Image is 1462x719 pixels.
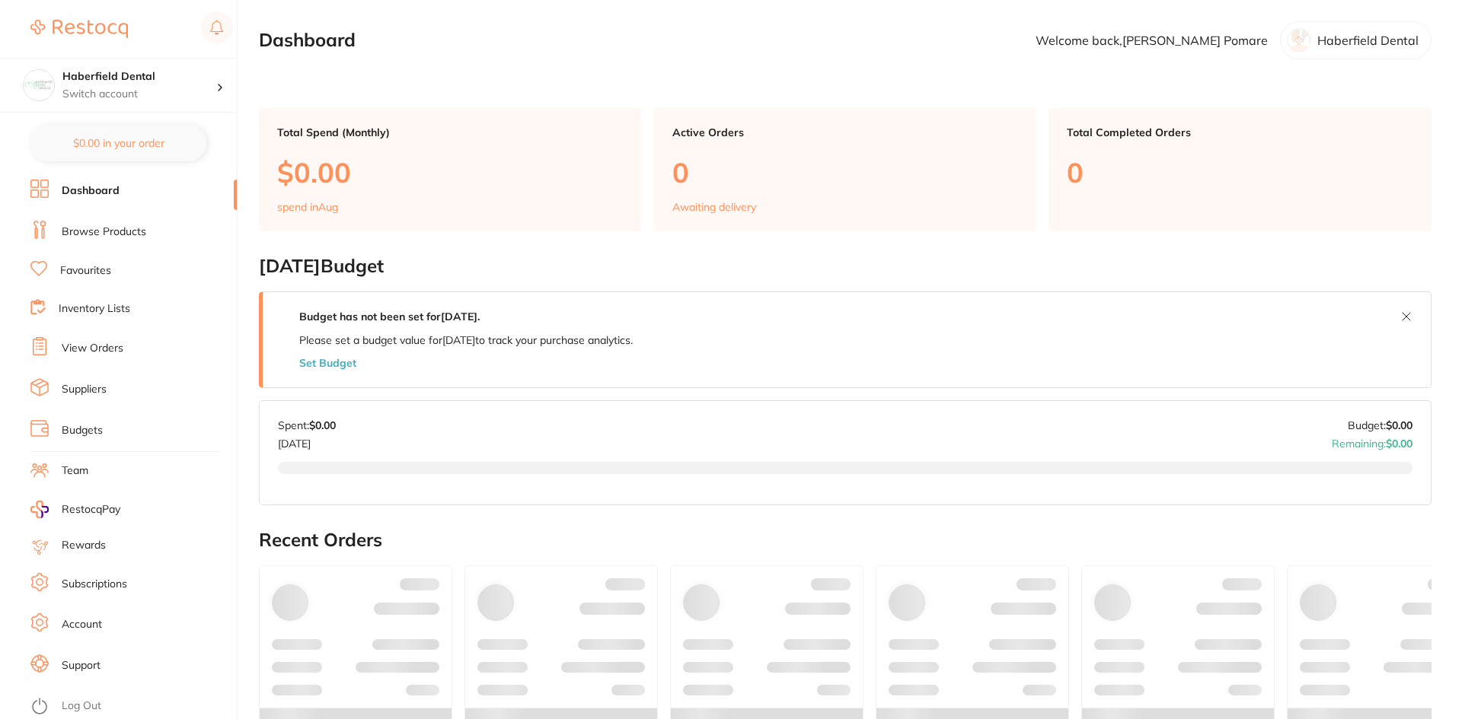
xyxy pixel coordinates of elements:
a: Active Orders0Awaiting delivery [654,108,1037,231]
p: Haberfield Dental [1317,33,1419,47]
a: Subscriptions [62,577,127,592]
h4: Haberfield Dental [62,69,216,84]
p: spend in Aug [277,201,338,213]
strong: $0.00 [1386,418,1413,432]
p: Awaiting delivery [672,201,756,213]
p: Welcome back, [PERSON_NAME] Pomare [1036,33,1268,47]
p: 0 [1067,157,1413,188]
a: Total Completed Orders0 [1049,108,1432,231]
h2: [DATE] Budget [259,256,1432,277]
img: Haberfield Dental [24,70,54,100]
a: Log Out [62,698,101,714]
p: Spent: [278,419,336,431]
p: Active Orders [672,126,1019,138]
a: Browse Products [62,224,146,240]
span: RestocqPay [62,502,120,517]
h2: Recent Orders [259,530,1432,551]
button: $0.00 in your order [30,125,206,161]
a: View Orders [62,341,123,356]
a: Suppliers [62,382,107,397]
h2: Dashboard [259,30,356,51]
p: Total Spend (Monthly) [277,126,624,138]
button: Log Out [30,695,232,719]
a: Account [62,617,102,632]
p: Budget: [1348,419,1413,431]
a: Dashboard [62,183,120,199]
p: Total Completed Orders [1067,126,1413,138]
strong: Budget has not been set for [DATE] . [299,310,480,323]
p: 0 [672,157,1019,188]
a: Team [62,463,88,479]
p: Switch account [62,87,216,102]
p: [DATE] [278,431,336,450]
strong: $0.00 [1386,437,1413,450]
a: RestocqPay [30,501,120,518]
img: RestocqPay [30,501,49,518]
a: Support [62,658,101,673]
a: Total Spend (Monthly)$0.00spend inAug [259,108,642,231]
a: Budgets [62,423,103,438]
p: $0.00 [277,157,624,188]
a: Rewards [62,538,106,553]
a: Inventory Lists [59,301,130,317]
p: Please set a budget value for [DATE] to track your purchase analytics. [299,334,633,346]
a: Favourites [60,263,111,278]
a: Restocq Logo [30,11,128,46]
button: Set Budget [299,357,356,369]
strong: $0.00 [309,418,336,432]
p: Remaining: [1332,431,1413,450]
img: Restocq Logo [30,20,128,38]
